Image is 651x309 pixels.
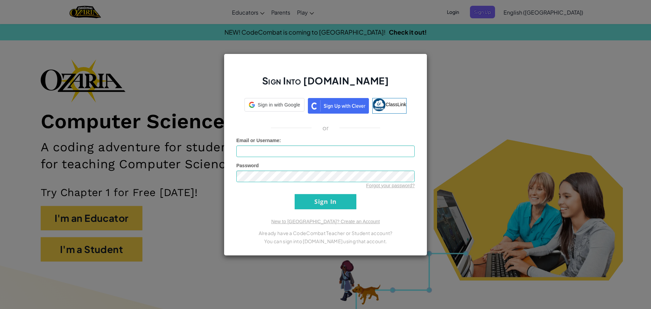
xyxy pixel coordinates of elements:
a: Forgot your password? [366,183,415,188]
img: classlink-logo-small.png [373,98,386,111]
input: Sign In [295,194,356,209]
span: Sign in with Google [258,101,300,108]
div: Sign in with Google [244,98,304,112]
label: : [236,137,281,144]
img: clever_sso_button@2x.png [308,98,369,114]
span: Password [236,163,259,168]
a: New to [GEOGRAPHIC_DATA]? Create an Account [271,219,380,224]
span: ClassLink [386,101,406,107]
a: Sign in with Google [244,98,304,114]
h2: Sign Into [DOMAIN_NAME] [236,74,415,94]
span: Email or Username [236,138,279,143]
p: or [322,124,329,132]
p: Already have a CodeCombat Teacher or Student account? [236,229,415,237]
p: You can sign into [DOMAIN_NAME] using that account. [236,237,415,245]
